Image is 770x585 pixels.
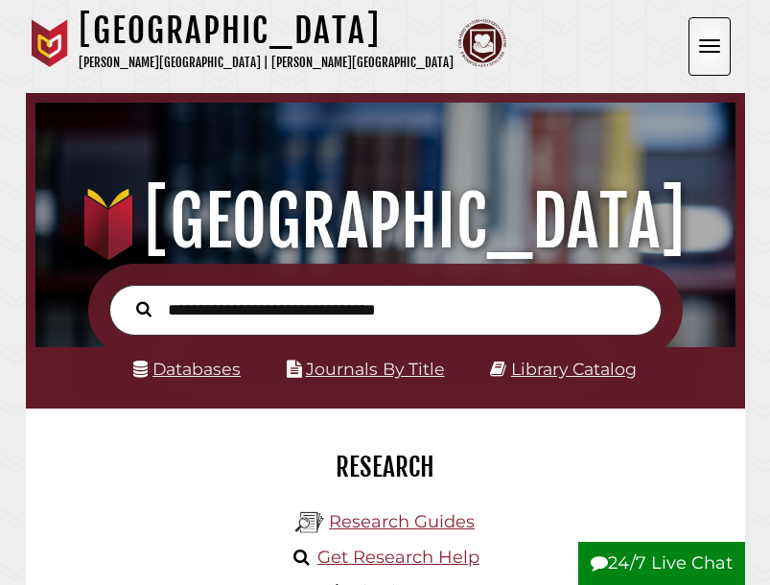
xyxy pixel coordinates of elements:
h1: [GEOGRAPHIC_DATA] [79,10,454,52]
a: Library Catalog [511,359,637,379]
button: Search [127,296,161,320]
h1: [GEOGRAPHIC_DATA] [47,179,724,264]
button: Open the menu [688,17,731,76]
img: Hekman Library Logo [295,508,324,537]
h2: Research [40,451,731,483]
a: Databases [133,359,241,379]
a: Journals By Title [306,359,445,379]
i: Search [136,301,152,318]
img: Calvin University [26,19,74,67]
p: [PERSON_NAME][GEOGRAPHIC_DATA] | [PERSON_NAME][GEOGRAPHIC_DATA] [79,52,454,74]
a: Research Guides [329,511,475,532]
a: Get Research Help [317,547,479,568]
img: Calvin Theological Seminary [458,19,506,67]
